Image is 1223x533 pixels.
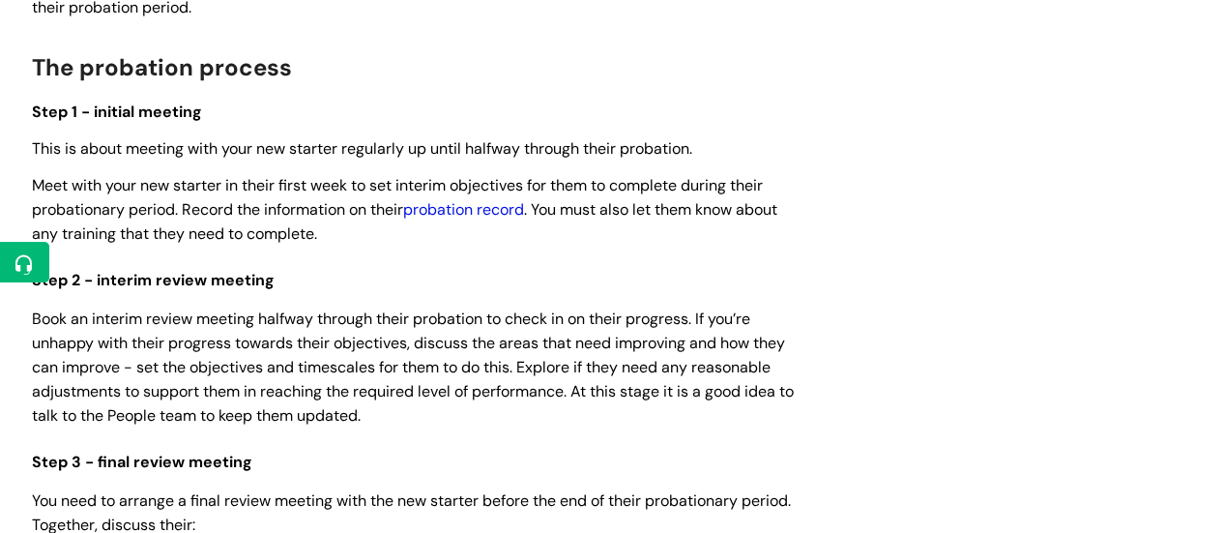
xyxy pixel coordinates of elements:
[32,452,252,472] span: Step 3 - final review meeting
[32,309,794,425] span: Book an interim review meeting halfway through their probation to check in on their progress. If ...
[32,52,292,82] span: The probation process
[403,199,524,220] a: probation record
[32,175,777,244] span: Meet with your new starter in their first week to set interim objectives for them to complete dur...
[32,138,692,159] span: This is about meeting with your new starter regularly up until halfway through their probation.
[32,270,275,290] span: Step 2 - interim review meeting
[32,102,202,122] span: Step 1 - initial meeting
